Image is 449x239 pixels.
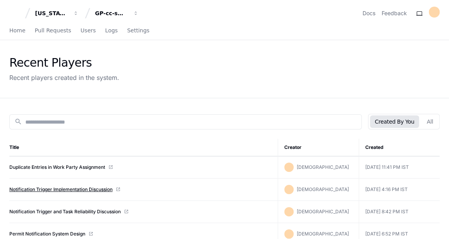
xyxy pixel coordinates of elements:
a: Permit Notification System Design [9,231,85,237]
button: GP-cc-sml-apps [92,6,142,20]
span: [DEMOGRAPHIC_DATA] [297,209,349,214]
button: Created By You [370,115,419,128]
th: Title [9,139,278,156]
span: Settings [127,28,149,33]
a: Settings [127,22,149,40]
a: Pull Requests [35,22,71,40]
td: [DATE] 4:16 PM IST [359,179,440,201]
span: [DEMOGRAPHIC_DATA] [297,186,349,192]
span: Logs [105,28,118,33]
div: GP-cc-sml-apps [95,9,129,17]
span: Home [9,28,25,33]
td: [DATE] 8:42 PM IST [359,201,440,223]
a: Users [81,22,96,40]
td: [DATE] 11:41 PM IST [359,156,440,179]
button: Feedback [382,9,407,17]
th: Creator [278,139,359,156]
a: Docs [363,9,375,17]
a: Logs [105,22,118,40]
span: [DEMOGRAPHIC_DATA] [297,231,349,237]
span: [DEMOGRAPHIC_DATA] [297,164,349,170]
div: Recent Players [9,56,119,70]
span: Users [81,28,96,33]
th: Created [359,139,440,156]
a: Home [9,22,25,40]
button: [US_STATE] Pacific [32,6,82,20]
div: [US_STATE] Pacific [35,9,69,17]
a: Notification Trigger Implementation Discussion [9,186,113,193]
a: Notification Trigger and Task Reliability Discussion [9,209,121,215]
button: All [422,115,438,128]
div: Recent players created in the system. [9,73,119,82]
a: Duplicate Entries in Work Party Assignment [9,164,105,170]
mat-icon: search [14,118,22,126]
span: Pull Requests [35,28,71,33]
